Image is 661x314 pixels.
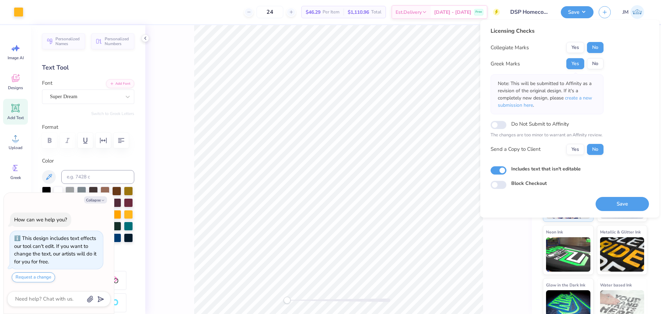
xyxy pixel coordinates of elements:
[284,297,291,304] div: Accessibility label
[348,9,369,16] span: $1,110.96
[8,85,23,91] span: Designs
[491,27,604,35] div: Licensing Checks
[106,79,134,88] button: Add Font
[42,123,134,131] label: Format
[14,216,67,223] div: How can we help you?
[546,281,585,289] span: Glow in the Dark Ink
[10,175,21,180] span: Greek
[491,145,541,153] div: Send a Copy to Client
[511,119,569,128] label: Do Not Submit to Affinity
[566,42,584,53] button: Yes
[8,55,24,61] span: Image AI
[42,79,52,87] label: Font
[600,228,641,235] span: Metallic & Glitter Ink
[491,60,520,68] div: Greek Marks
[511,165,581,172] label: Includes text that isn't editable
[587,144,604,155] button: No
[55,36,81,46] span: Personalized Names
[566,58,584,69] button: Yes
[306,9,321,16] span: $46.29
[491,44,529,52] div: Collegiate Marks
[546,237,590,272] img: Neon Ink
[84,196,107,203] button: Collapse
[371,9,381,16] span: Total
[596,197,649,211] button: Save
[622,8,629,16] span: JM
[491,132,604,139] p: The changes are too minor to warrant an Affinity review.
[619,5,647,19] a: JM
[546,228,563,235] span: Neon Ink
[396,9,422,16] span: Est. Delivery
[323,9,339,16] span: Per Item
[91,33,134,49] button: Personalized Numbers
[61,170,134,184] input: e.g. 7428 c
[42,157,134,165] label: Color
[505,5,556,19] input: Untitled Design
[475,10,482,14] span: Free
[42,33,85,49] button: Personalized Names
[566,144,584,155] button: Yes
[7,115,24,121] span: Add Text
[12,272,55,282] button: Request a change
[600,237,644,272] img: Metallic & Glitter Ink
[256,6,283,18] input: – –
[587,58,604,69] button: No
[587,42,604,53] button: No
[434,9,471,16] span: [DATE] - [DATE]
[561,6,594,18] button: Save
[9,145,22,150] span: Upload
[630,5,644,19] img: John Michael Binayas
[600,281,632,289] span: Water based Ink
[14,235,96,265] div: This design includes text effects our tool can't edit. If you want to change the text, our artist...
[105,36,130,46] span: Personalized Numbers
[498,80,596,109] p: Note: This will be submitted to Affinity as a revision of the original design. If it's a complete...
[91,111,134,116] button: Switch to Greek Letters
[42,63,134,72] div: Text Tool
[511,180,547,187] label: Block Checkout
